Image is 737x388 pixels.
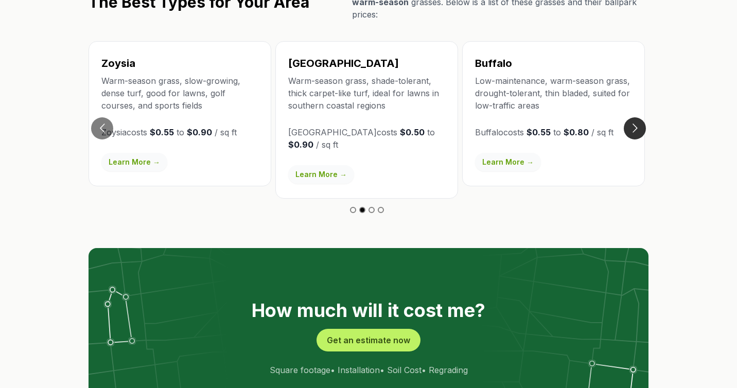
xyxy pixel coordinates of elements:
p: Buffalo costs to / sq ft [475,126,632,138]
strong: $0.55 [527,127,551,137]
p: Warm-season grass, slow-growing, dense turf, good for lawns, golf courses, and sports fields [101,75,258,112]
strong: $0.90 [288,139,313,150]
strong: $0.55 [150,127,174,137]
button: Get an estimate now [317,329,420,351]
a: Learn More → [288,165,354,184]
button: Go to slide 2 [359,207,365,213]
strong: $0.50 [400,127,425,137]
h3: Buffalo [475,56,632,70]
h3: [GEOGRAPHIC_DATA] [288,56,445,70]
button: Go to slide 1 [350,207,356,213]
p: Warm-season grass, shade-tolerant, thick carpet-like turf, ideal for lawns in southern coastal re... [288,75,445,112]
button: Go to previous slide [91,117,113,139]
p: Low-maintenance, warm-season grass, drought-tolerant, thin bladed, suited for low-traffic areas [475,75,632,112]
strong: $0.90 [187,127,212,137]
button: Go to slide 3 [368,207,375,213]
p: Zoysia costs to / sq ft [101,126,258,138]
button: Go to next slide [624,117,646,139]
a: Learn More → [101,153,167,171]
strong: $0.80 [564,127,589,137]
a: Learn More → [475,153,541,171]
button: Go to slide 4 [378,207,384,213]
p: [GEOGRAPHIC_DATA] costs to / sq ft [288,126,445,151]
h3: Zoysia [101,56,258,70]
